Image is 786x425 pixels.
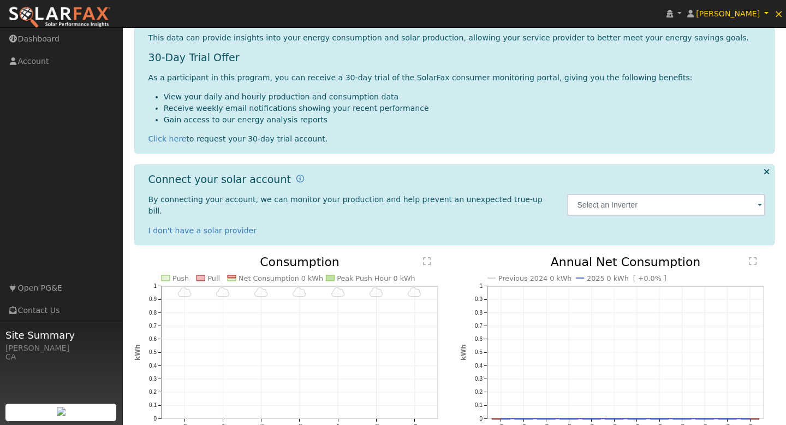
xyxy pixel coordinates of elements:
rect: onclick="" [673,418,691,419]
rect: onclick="" [537,418,555,419]
i: 8/16 - Cloudy [293,287,306,298]
rect: onclick="" [696,418,714,419]
i: 8/17 - Cloudy [331,287,344,298]
text: kWh [134,344,141,361]
text: Peak Push Hour 0 kWh [337,274,415,282]
text: Net Consumption 0 kWh [239,274,323,282]
text: 0.1 [475,402,483,408]
circle: onclick="" [544,416,549,421]
text: 2025 0 kWh [ +0.0% ] [587,274,666,282]
li: Gain access to our energy analysis reports [164,114,766,126]
rect: onclick="" [492,418,510,419]
circle: onclick="" [703,416,707,421]
i: 8/15 - Cloudy [254,287,268,298]
i: 8/19 - Cloudy [408,287,421,298]
span: Site Summary [5,328,117,343]
circle: onclick="" [680,416,684,421]
text: Annual Net Consumption [551,255,701,269]
text: 0.1 [149,402,157,408]
rect: onclick="" [582,418,600,419]
text: 0.3 [475,376,483,382]
div: [PERSON_NAME] [5,343,117,354]
circle: onclick="" [658,416,662,421]
img: retrieve [57,407,65,416]
text: Previous 2024 0 kWh [498,274,572,282]
text: 0.2 [475,389,483,395]
circle: onclick="" [589,416,594,421]
span: [PERSON_NAME] [696,9,760,18]
a: Click here [148,134,187,143]
circle: onclick="" [725,416,730,421]
span: This data can provide insights into your energy consumption and solar production, allowing your s... [148,33,749,42]
text: Pull [207,274,220,282]
text: 1 [479,283,483,289]
text: 0 [479,415,483,421]
text: 0.5 [149,349,157,355]
a: I don't have a solar provider [148,226,257,235]
rect: onclick="" [605,418,623,419]
span: By connecting your account, we can monitor your production and help prevent an unexpected true-up... [148,195,543,215]
text: 1 [153,283,157,289]
circle: onclick="" [635,416,639,421]
circle: onclick="" [521,416,526,421]
rect: onclick="" [628,418,646,419]
h1: 30-Day Trial Offer [148,51,766,64]
rect: onclick="" [560,418,578,419]
img: SolarFax [8,6,111,29]
text: 0.2 [149,389,157,395]
text: 0.4 [149,362,157,368]
text: 0.4 [475,362,483,368]
li: View your daily and hourly production and consumption data [164,91,766,103]
input: Select an Inverter [567,194,765,216]
i: 8/18 - Cloudy [370,287,383,298]
li: Receive weekly email notifications showing your recent performance [164,103,766,114]
rect: onclick="" [741,418,759,419]
rect: onclick="" [515,418,533,419]
circle: onclick="" [612,416,616,421]
text: Push [172,274,189,282]
text: 0.5 [475,349,483,355]
text:  [423,257,431,265]
text: 0.9 [475,296,483,302]
text:  [749,257,757,265]
text: 0.8 [149,309,157,315]
p: As a participant in this program, you can receive a 30-day trial of the SolarFax consumer monitor... [148,72,766,84]
rect: onclick="" [718,418,736,419]
span: × [774,7,783,20]
text: 0.8 [475,309,483,315]
circle: onclick="" [567,416,571,421]
text: 0.7 [475,323,483,329]
i: 8/14 - Cloudy [216,287,229,298]
text: Consumption [260,255,340,269]
div: to request your 30-day trial account. [148,133,766,145]
h1: Connect your solar account [148,173,291,186]
text: 0.6 [475,336,483,342]
text: kWh [460,344,467,361]
circle: onclick="" [499,416,503,421]
rect: onclick="" [651,418,669,419]
text: 0.6 [149,336,157,342]
text: 0 [153,415,157,421]
text: 0.9 [149,296,157,302]
i: 8/13 - Cloudy [177,287,191,298]
circle: onclick="" [748,416,753,421]
text: 0.3 [149,376,157,382]
text: 0.7 [149,323,157,329]
div: CA [5,351,117,363]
